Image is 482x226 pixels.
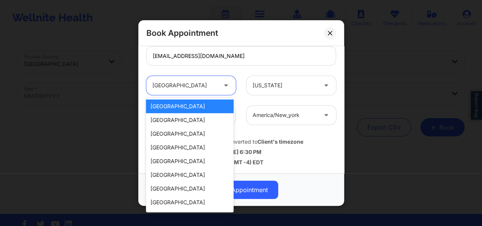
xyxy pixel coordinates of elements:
[146,138,336,146] div: Appointment time converted to
[146,28,218,38] h2: Book Appointment
[146,148,336,156] div: [DATE] 6:30 PM
[146,182,234,196] div: [GEOGRAPHIC_DATA]
[253,76,317,95] div: [US_STATE]
[146,154,234,168] div: [GEOGRAPHIC_DATA]
[146,158,336,166] div: US (GMT -4) EDT
[253,106,317,125] div: america/new_york
[146,106,236,125] input: Patient's Phone Number
[152,76,217,95] div: [GEOGRAPHIC_DATA]
[257,138,303,145] b: Client's timezone
[146,127,234,141] div: [GEOGRAPHIC_DATA]
[204,181,278,199] button: Book Appointment
[146,168,234,182] div: [GEOGRAPHIC_DATA]
[146,46,336,66] input: Patient's Email
[146,99,234,113] div: [GEOGRAPHIC_DATA]
[146,141,234,154] div: [GEOGRAPHIC_DATA]
[146,113,234,127] div: [GEOGRAPHIC_DATA]
[146,209,234,223] div: [GEOGRAPHIC_DATA]
[146,196,234,209] div: [GEOGRAPHIC_DATA]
